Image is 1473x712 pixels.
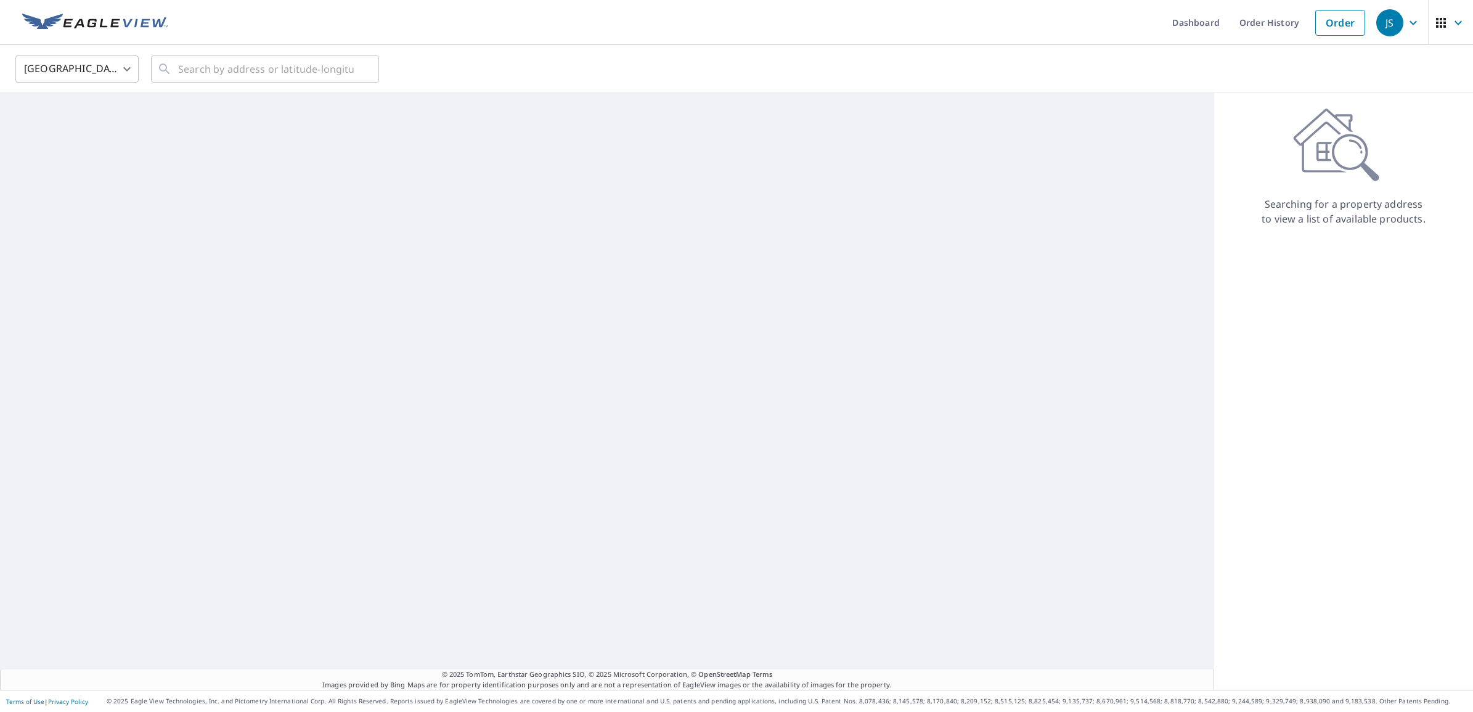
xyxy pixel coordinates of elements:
[22,14,168,32] img: EV Logo
[1261,197,1426,226] p: Searching for a property address to view a list of available products.
[753,669,773,679] a: Terms
[698,669,750,679] a: OpenStreetMap
[107,697,1467,706] p: © 2025 Eagle View Technologies, Inc. and Pictometry International Corp. All Rights Reserved. Repo...
[48,697,88,706] a: Privacy Policy
[6,698,88,705] p: |
[442,669,773,680] span: © 2025 TomTom, Earthstar Geographics SIO, © 2025 Microsoft Corporation, ©
[6,697,44,706] a: Terms of Use
[1376,9,1403,36] div: JS
[1315,10,1365,36] a: Order
[178,52,354,86] input: Search by address or latitude-longitude
[15,52,139,86] div: [GEOGRAPHIC_DATA]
